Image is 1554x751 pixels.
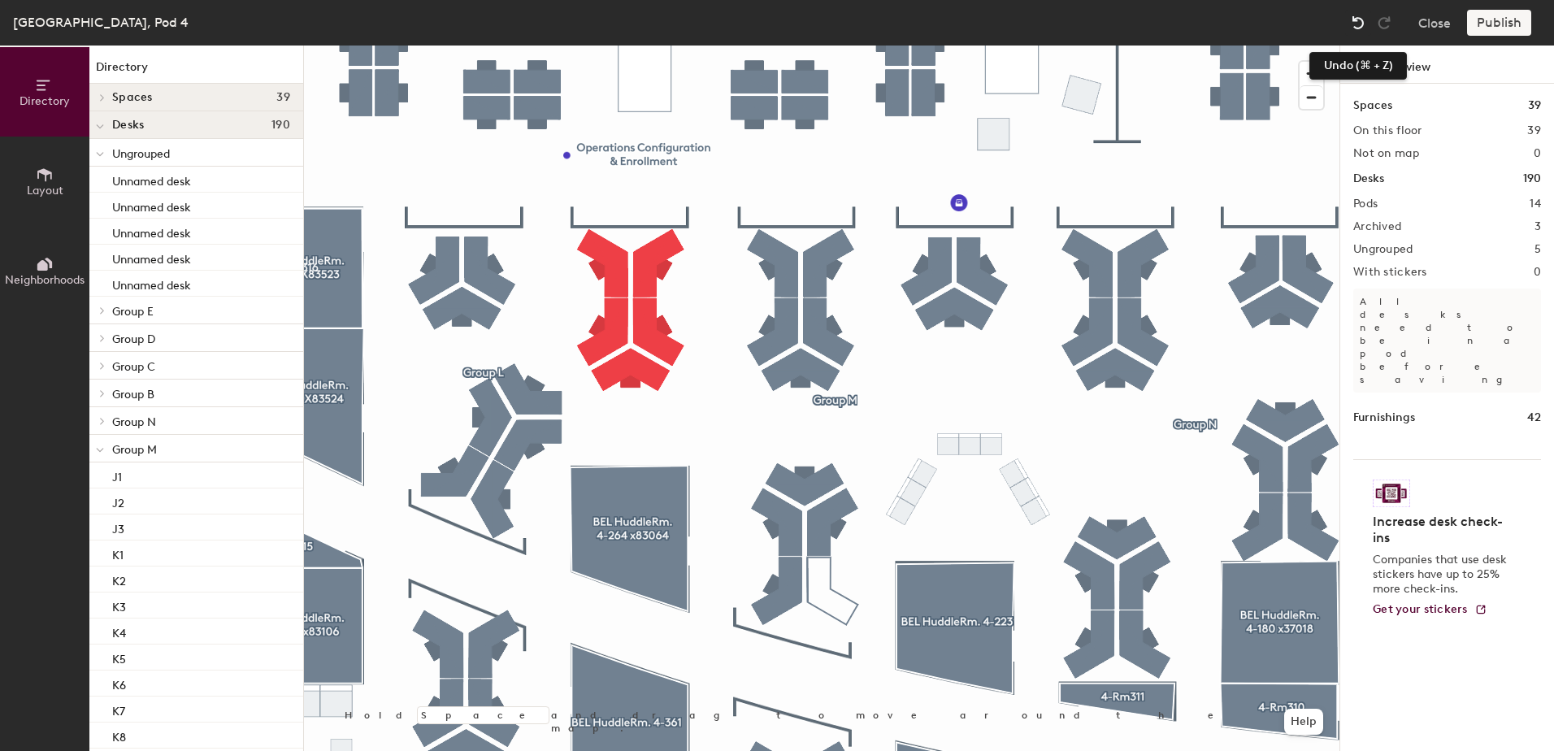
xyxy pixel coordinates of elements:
[1534,147,1541,160] h2: 0
[112,415,156,429] span: Group N
[112,596,126,614] p: K3
[1350,15,1366,31] img: Undo
[1353,124,1422,137] h2: On this floor
[112,147,170,161] span: Ungrouped
[112,443,157,457] span: Group M
[1373,514,1512,546] h4: Increase desk check-ins
[1284,709,1323,735] button: Help
[1340,46,1554,84] h1: Floor overview
[1353,97,1392,115] h1: Spaces
[112,518,124,536] p: J3
[112,119,144,132] span: Desks
[1353,220,1401,233] h2: Archived
[112,622,126,640] p: K4
[1527,124,1541,137] h2: 39
[1534,220,1541,233] h2: 3
[112,305,154,319] span: Group E
[112,544,124,562] p: K1
[1373,603,1487,617] a: Get your stickers
[1353,266,1427,279] h2: With stickers
[112,248,191,267] p: Unnamed desk
[1527,409,1541,427] h1: 42
[112,332,155,346] span: Group D
[1353,409,1415,427] h1: Furnishings
[112,648,126,666] p: K5
[1530,198,1541,211] h2: 14
[89,59,303,84] h1: Directory
[112,700,125,718] p: K7
[112,388,154,402] span: Group B
[1353,170,1384,188] h1: Desks
[112,222,191,241] p: Unnamed desk
[112,570,126,588] p: K2
[1534,266,1541,279] h2: 0
[1373,553,1512,597] p: Companies that use desk stickers have up to 25% more check-ins.
[112,492,124,510] p: J2
[1373,602,1468,616] span: Get your stickers
[1353,289,1541,393] p: All desks need to be in a pod before saving
[1373,480,1410,507] img: Sticker logo
[1353,147,1419,160] h2: Not on map
[27,184,63,198] span: Layout
[1528,97,1541,115] h1: 39
[112,466,122,484] p: J1
[112,674,126,692] p: K6
[1418,10,1451,36] button: Close
[1353,198,1378,211] h2: Pods
[1353,243,1413,256] h2: Ungrouped
[112,360,155,374] span: Group C
[112,274,191,293] p: Unnamed desk
[1534,243,1541,256] h2: 5
[112,726,126,744] p: K8
[276,91,290,104] span: 39
[1376,15,1392,31] img: Redo
[112,170,191,189] p: Unnamed desk
[1523,170,1541,188] h1: 190
[112,91,153,104] span: Spaces
[112,196,191,215] p: Unnamed desk
[13,12,189,33] div: [GEOGRAPHIC_DATA], Pod 4
[20,94,70,108] span: Directory
[5,273,85,287] span: Neighborhoods
[271,119,290,132] span: 190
